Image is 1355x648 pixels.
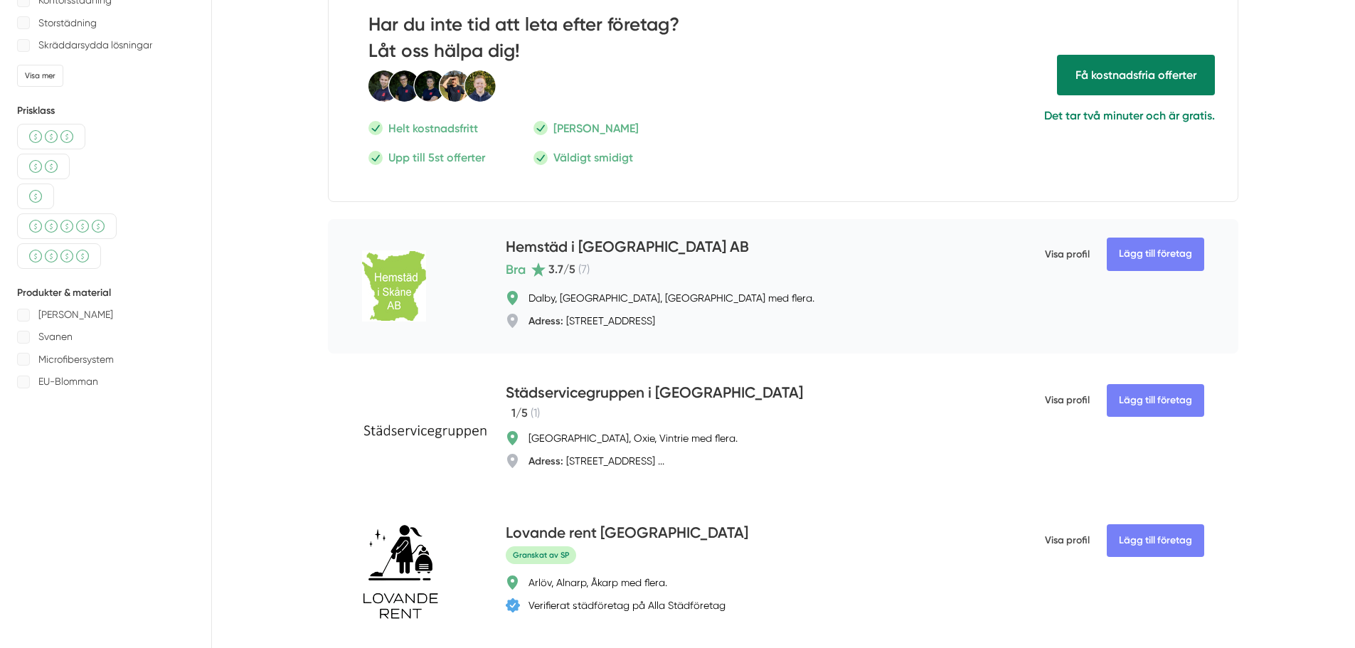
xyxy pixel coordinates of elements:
[362,420,488,440] img: Städservicegruppen i Skåne
[578,262,590,276] span: ( 7 )
[368,12,735,70] h2: Har du inte tid att leta efter företag? Låt oss hälpa dig!
[17,65,63,87] div: Visa mer
[38,14,97,32] p: Storstädning
[17,213,117,239] div: Dyrare
[553,119,639,137] p: [PERSON_NAME]
[368,70,496,102] img: Smartproduktion Personal
[548,262,575,276] span: 3.7 /5
[1107,384,1204,417] : Lägg till företag
[17,184,54,209] div: Billigt
[1045,522,1090,559] span: Visa profil
[38,351,114,368] p: Microfibersystem
[17,154,70,179] div: Billigare
[38,328,73,346] p: Svanen
[528,431,738,445] div: [GEOGRAPHIC_DATA], Oxie, Vintrie med flera.
[528,314,563,327] strong: Adress:
[17,286,194,300] h5: Produkter & material
[528,291,814,305] div: Dalby, [GEOGRAPHIC_DATA], [GEOGRAPHIC_DATA] med flera.
[17,243,101,269] div: Över medel
[38,373,98,391] p: EU-Blomman
[388,119,478,137] p: Helt kostnadsfritt
[506,236,749,260] h4: Hemstäd i [GEOGRAPHIC_DATA] AB
[528,455,563,467] strong: Adress:
[362,250,426,322] img: Hemstäd i Skåne AB
[17,124,85,149] div: Medel
[17,104,194,118] h5: Prisklass
[528,598,726,612] div: Verifierat städföretag på Alla Städföretag
[506,546,576,564] span: Granskat av SP
[1045,382,1090,419] span: Visa profil
[814,107,1215,124] p: Det tar två minuter och är gratis.
[1057,55,1215,95] span: Få hjälp
[528,314,655,328] div: [STREET_ADDRESS]
[531,406,540,420] span: ( 1 )
[553,149,633,166] p: Väldigt smidigt
[528,575,667,590] div: Arlöv, Alnarp, Åkarp med flera.
[38,306,113,324] p: [PERSON_NAME]
[1107,524,1204,557] : Lägg till företag
[511,406,528,420] span: 1 /5
[1045,236,1090,273] span: Visa profil
[528,454,664,468] div: [STREET_ADDRESS] ...
[388,149,485,166] p: Upp till 5st offerter
[506,382,803,405] h4: Städservicegruppen i [GEOGRAPHIC_DATA]
[38,36,152,54] p: Skräddarsydda lösningar
[506,260,526,280] span: Bra
[506,522,748,546] h4: Lovande rent [GEOGRAPHIC_DATA]
[1107,238,1204,270] : Lägg till företag
[362,524,439,620] img: Lovande rent Skåne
